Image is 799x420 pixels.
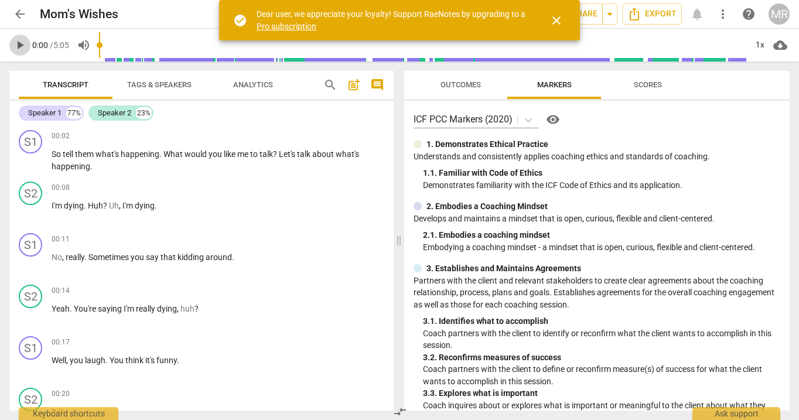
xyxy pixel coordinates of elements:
div: Keyboard shortcuts [19,407,118,420]
span: really [66,252,84,262]
span: dying [64,201,84,210]
div: 2. 1. Embodies a coaching mindset [423,229,780,241]
span: arrow_drop_down [603,7,617,21]
div: Change speaker [19,233,42,257]
span: . [155,201,157,210]
span: around [206,252,232,262]
p: Coach partners with the client to identify or reconfirm what the client wants to accomplish in th... [423,327,780,351]
span: me [237,149,250,159]
p: Coach partners with the client to define or reconfirm measure(s) of success for what the client w... [423,363,780,387]
span: 00:17 [52,337,70,347]
a: Help [539,110,562,129]
span: think [125,356,145,365]
div: Speaker 2 [98,107,131,119]
span: close [549,13,564,28]
span: Export [627,7,677,21]
button: Sharing summary [602,4,617,25]
span: to [250,149,259,159]
span: kidding [177,252,206,262]
span: post_add [347,78,361,92]
div: Change speaker [19,336,42,360]
span: 00:14 [52,286,70,296]
span: play_arrow [13,38,27,52]
div: Change speaker [19,182,42,205]
span: You're [74,304,98,313]
span: dying [135,201,155,210]
span: you [131,252,146,262]
span: . [105,356,110,365]
p: 2. Embodies a Coaching Mindset [426,200,548,213]
span: . [70,304,74,313]
span: / 5:05 [50,40,69,50]
p: Understands and consistently applies coaching ethics and standards of coaching. [414,151,780,163]
span: visibility [546,112,560,127]
span: what's [95,149,121,159]
button: Volume [73,35,94,56]
button: Help [544,110,562,129]
span: So [52,149,63,159]
span: you [70,356,85,365]
span: happening [52,162,90,171]
div: 3. 2. Reconfirms measures of success [423,351,780,364]
span: , [66,356,70,365]
button: MR [769,4,790,25]
p: Demonstrates familiarity with the ICF Code of Ethics and its application. [423,179,780,192]
span: Outcomes [441,80,481,89]
span: it's [145,356,156,365]
button: Show/Hide comments [368,76,387,94]
span: , [62,252,66,262]
span: . [84,201,88,210]
div: Dear user, we appreciate your loyalty! Support RaeNotes by upgrading to a [257,8,528,32]
span: Filler word [52,252,62,262]
span: Filler word [109,201,119,210]
p: ICF PCC Markers (2020) [414,112,513,126]
span: Scores [634,80,662,89]
button: Add summary [344,76,363,94]
div: 1. 1. Familiar with Code of Ethics [423,167,780,179]
button: Export [622,4,682,25]
span: them [75,149,95,159]
span: dying [157,304,177,313]
span: What [163,149,185,159]
span: arrow_back [13,7,27,21]
div: Change speaker [19,130,42,153]
span: check_circle [233,13,247,28]
button: Play [9,35,30,56]
div: Change speaker [19,388,42,411]
span: say [146,252,161,262]
h2: Mom's Wishes [40,7,118,22]
p: Embodying a coaching mindset - a mindset that is open, curious, flexible and client-centered. [423,241,780,254]
span: Analytics [233,80,273,89]
span: , [119,201,122,210]
span: Well [52,356,66,365]
p: Partners with the client and relevant stakeholders to create clear agreements about the coaching ... [414,275,780,311]
div: Ask support [692,407,780,420]
span: help [742,7,756,21]
p: 1. Demonstrates Ethical Practice [426,138,548,151]
div: 77% [66,107,82,119]
span: talk [297,149,312,159]
span: ? [103,201,109,210]
span: what's [336,149,359,159]
span: Transcript [43,80,88,89]
span: saying [98,304,124,313]
span: that [161,252,177,262]
span: Markers [537,80,572,89]
span: 00:11 [52,234,70,244]
span: search [323,78,337,92]
div: Speaker 1 [28,107,62,119]
p: 3. Establishes and Maintains Agreements [426,262,581,275]
span: I'm [124,304,136,313]
span: laugh [85,356,105,365]
span: Huh [88,201,103,210]
span: ? [273,149,279,159]
span: volume_up [77,38,91,52]
span: comment [370,78,384,92]
span: more_vert [716,7,730,21]
div: 23% [136,107,152,119]
span: about [312,149,336,159]
span: 00:20 [52,389,70,399]
span: 00:02 [52,131,70,141]
div: 3. 3. Explores what is important [423,387,780,399]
